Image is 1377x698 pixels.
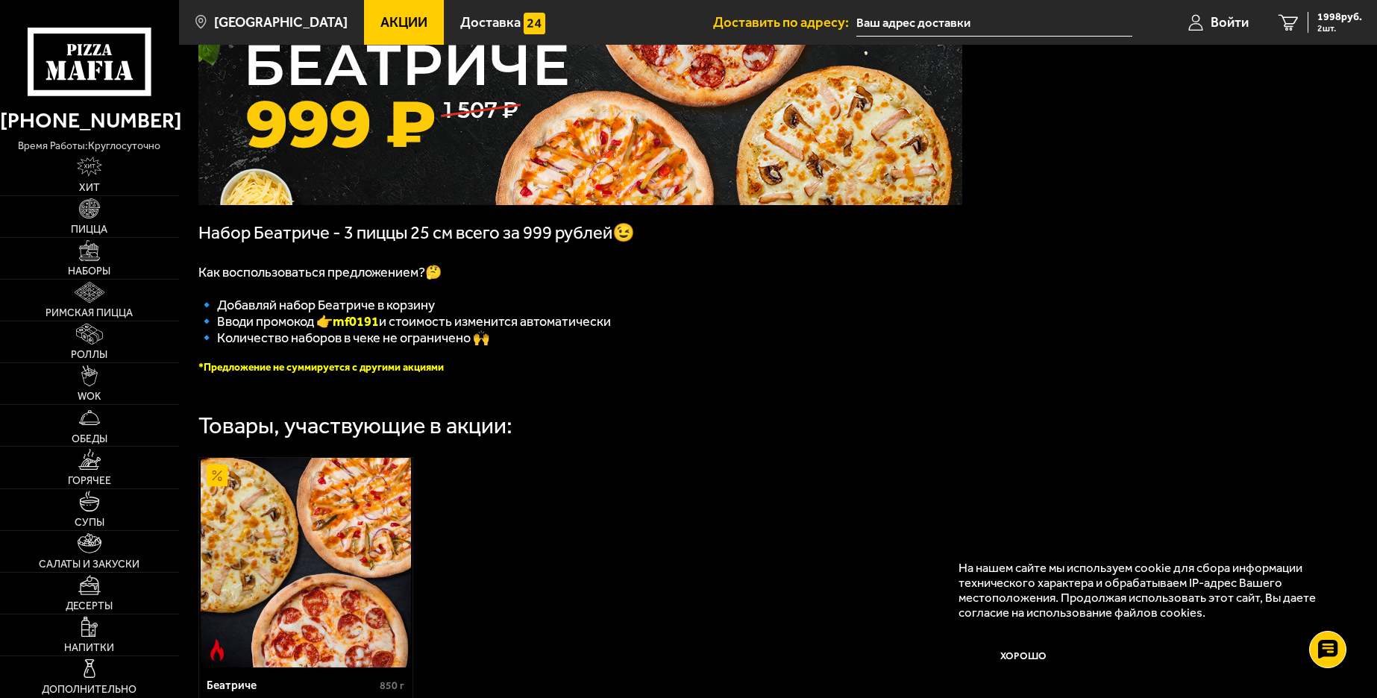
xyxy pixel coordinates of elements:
[207,465,228,486] img: Акционный
[66,601,113,611] span: Десерты
[42,685,137,695] span: Дополнительно
[79,183,100,193] span: Хит
[380,679,404,692] span: 850 г
[856,9,1132,37] input: Ваш адрес доставки
[214,16,348,29] span: [GEOGRAPHIC_DATA]
[199,458,413,668] a: АкционныйОстрое блюдоБеатриче
[198,330,489,346] span: 🔹 Количество наборов в чеке не ограничено 🙌
[39,559,139,570] span: Салаты и закуски
[71,224,107,235] span: Пицца
[198,361,444,374] font: *Предложение не суммируется с другими акциями
[78,392,101,402] span: WOK
[68,266,110,277] span: Наборы
[46,308,133,318] span: Римская пицца
[380,16,427,29] span: Акции
[201,458,411,668] img: Беатриче
[75,518,104,528] span: Супы
[198,264,442,280] span: Как воспользоваться предложением?🤔
[64,643,114,653] span: Напитки
[959,634,1088,677] button: Хорошо
[198,415,512,438] div: Товары, участвующие в акции:
[1317,24,1362,33] span: 2 шт.
[207,639,228,661] img: Острое блюдо
[198,222,635,243] span: Набор Беатриче - 3 пиццы 25 см всего за 999 рублей😉
[71,350,107,360] span: Роллы
[524,13,545,34] img: 15daf4d41897b9f0e9f617042186c801.svg
[72,434,107,444] span: Обеды
[198,313,611,330] span: 🔹 Вводи промокод 👉 и стоимость изменится автоматически
[959,561,1334,620] p: На нашем сайте мы используем cookie для сбора информации технического характера и обрабатываем IP...
[198,297,435,313] span: 🔹 Добавляй набор Беатриче в корзину
[713,16,856,29] span: Доставить по адресу:
[1211,16,1249,29] span: Войти
[333,313,379,330] b: mf0191
[1317,12,1362,22] span: 1998 руб.
[460,16,521,29] span: Доставка
[68,476,111,486] span: Горячее
[207,679,376,692] div: Беатриче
